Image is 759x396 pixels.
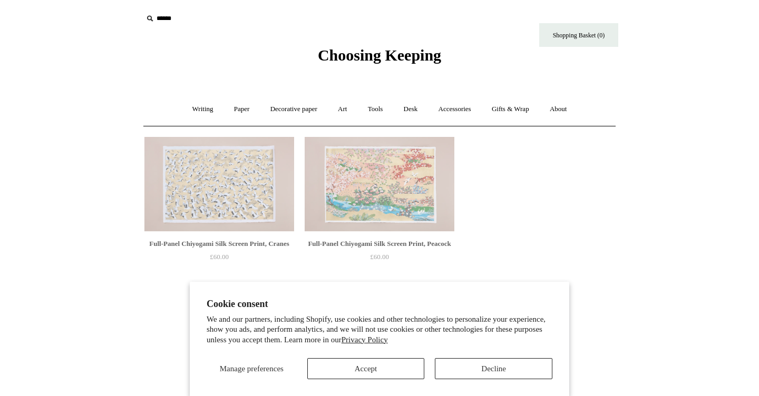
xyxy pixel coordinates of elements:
a: About [540,95,577,123]
div: Full-Panel Chiyogami Silk Screen Print, Cranes [147,237,291,250]
button: Manage preferences [207,358,297,379]
a: Accessories [429,95,481,123]
a: Full-Panel Chiyogami Silk Screen Print, Peacock Full-Panel Chiyogami Silk Screen Print, Peacock [305,137,454,232]
a: Desk [394,95,427,123]
a: Writing [183,95,223,123]
a: Privacy Policy [342,335,388,344]
button: Decline [435,358,552,379]
h2: Cookie consent [207,299,552,310]
a: Decorative paper [261,95,327,123]
span: Choosing Keeping [318,46,441,64]
p: We and our partners, including Shopify, use cookies and other technologies to personalize your ex... [207,314,552,345]
img: Full-Panel Chiyogami Silk Screen Print, Peacock [305,137,454,232]
span: £60.00 [370,253,389,261]
a: Full-Panel Chiyogami Silk Screen Print, Peacock £60.00 [305,237,454,281]
a: Tools [358,95,393,123]
a: Shopping Basket (0) [539,23,618,47]
div: Full-Panel Chiyogami Silk Screen Print, Peacock [307,237,452,250]
a: Full-Panel Chiyogami Silk Screen Print, Cranes Full-Panel Chiyogami Silk Screen Print, Cranes [144,137,294,232]
span: £60.00 [210,253,229,261]
button: Accept [307,358,425,379]
a: Art [328,95,356,123]
a: Choosing Keeping [318,55,441,62]
a: Paper [225,95,259,123]
a: Gifts & Wrap [482,95,539,123]
img: Full-Panel Chiyogami Silk Screen Print, Cranes [144,137,294,232]
a: Full-Panel Chiyogami Silk Screen Print, Cranes £60.00 [144,237,294,281]
span: Manage preferences [220,364,284,373]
